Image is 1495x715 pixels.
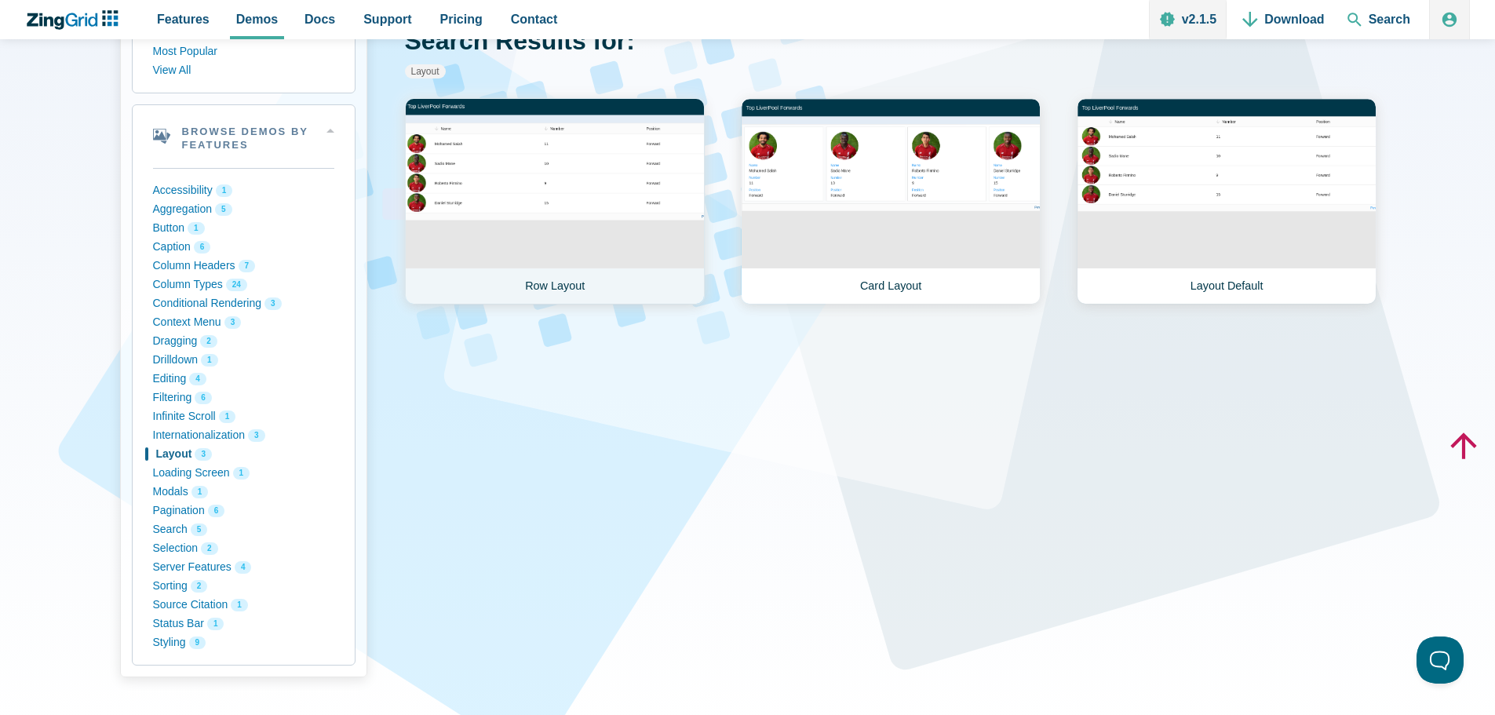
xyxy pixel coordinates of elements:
button: Accessibility 1 [153,181,334,200]
button: Sorting 2 [153,577,334,596]
button: Source Citation 1 [153,596,334,615]
span: Features [157,9,210,30]
span: Demos [236,9,278,30]
a: Row Layout [405,98,705,305]
button: Context Menu 3 [153,313,334,332]
button: Search 5 [153,520,334,539]
button: Infinite Scroll 1 [153,407,334,426]
span: Docs [304,9,335,30]
button: Dragging 2 [153,332,334,351]
button: Server Features 4 [153,558,334,577]
button: Modals 1 [153,483,334,502]
iframe: Help Scout Beacon - Open [1417,637,1464,684]
button: Column Headers 7 [153,257,334,275]
button: Filtering 6 [153,389,334,407]
button: Selection 2 [153,539,334,558]
button: Column Types 24 [153,275,334,294]
button: View All [153,61,334,80]
button: Aggregation 5 [153,200,334,219]
span: Pricing [440,9,483,30]
summary: Browse Demos By Features [133,105,355,168]
button: Conditional Rendering 3 [153,294,334,313]
strong: Layout [405,64,446,78]
button: Loading Screen 1 [153,464,334,483]
button: Layout 3 [153,445,334,464]
button: Button 1 [153,219,334,238]
button: Editing 4 [153,370,334,389]
a: Card Layout [741,98,1041,305]
button: Most Popular [153,42,334,61]
button: Drilldown 1 [153,351,334,370]
a: Layout Default [1077,98,1376,305]
a: ZingChart Logo. Click to return to the homepage [25,10,126,30]
span: Contact [511,9,558,30]
button: Styling 9 [153,633,334,652]
button: Internationalization 3 [153,426,334,445]
span: Search Results for: [405,27,635,55]
button: Status Bar 1 [153,615,334,633]
button: Caption 6 [153,238,334,257]
button: Pagination 6 [153,502,334,520]
span: Support [363,9,411,30]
